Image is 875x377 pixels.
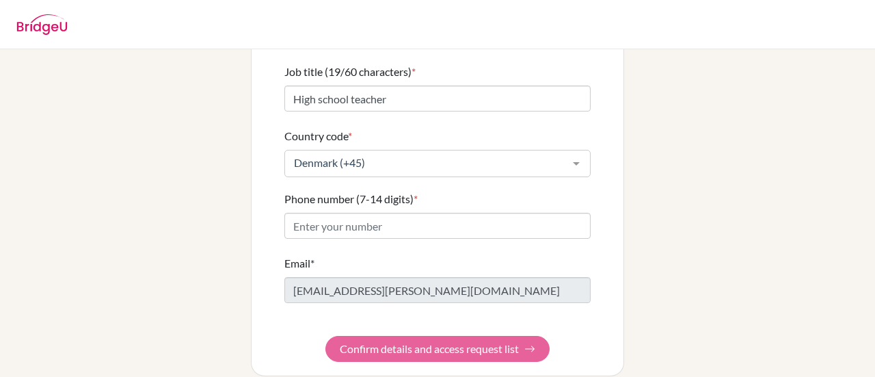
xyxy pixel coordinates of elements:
span: Denmark (+45) [291,156,563,170]
label: Country code [284,128,352,144]
img: BridgeU logo [16,14,68,35]
input: Enter your job title [284,86,591,112]
label: Job title (19/60 characters) [284,64,416,80]
label: Email* [284,255,314,272]
input: Enter your number [284,213,591,239]
label: Phone number (7-14 digits) [284,191,418,207]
